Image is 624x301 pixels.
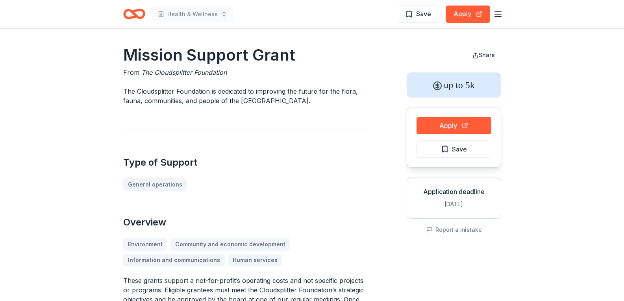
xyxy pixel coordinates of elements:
[123,87,369,105] p: The Cloudsplitter Foundation is dedicated to improving the future for the flora, fauna, communiti...
[407,72,501,98] div: up to 5k
[397,6,439,23] button: Save
[413,199,494,209] div: [DATE]
[123,156,369,169] h2: Type of Support
[416,9,431,19] span: Save
[141,68,227,76] span: The Cloudsplitter Foundation
[417,117,491,134] button: Apply
[123,68,369,77] div: From
[167,9,218,19] span: Health & Wellness
[479,52,495,58] span: Share
[123,44,369,66] h1: Mission Support Grant
[123,5,145,23] a: Home
[426,225,482,235] button: Report a mistake
[417,140,491,158] button: Save
[123,216,369,229] h2: Overview
[452,144,467,154] span: Save
[413,187,494,196] div: Application deadline
[466,47,501,63] button: Share
[123,178,187,191] a: General operations
[446,6,490,23] button: Apply
[152,6,233,22] button: Health & Wellness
